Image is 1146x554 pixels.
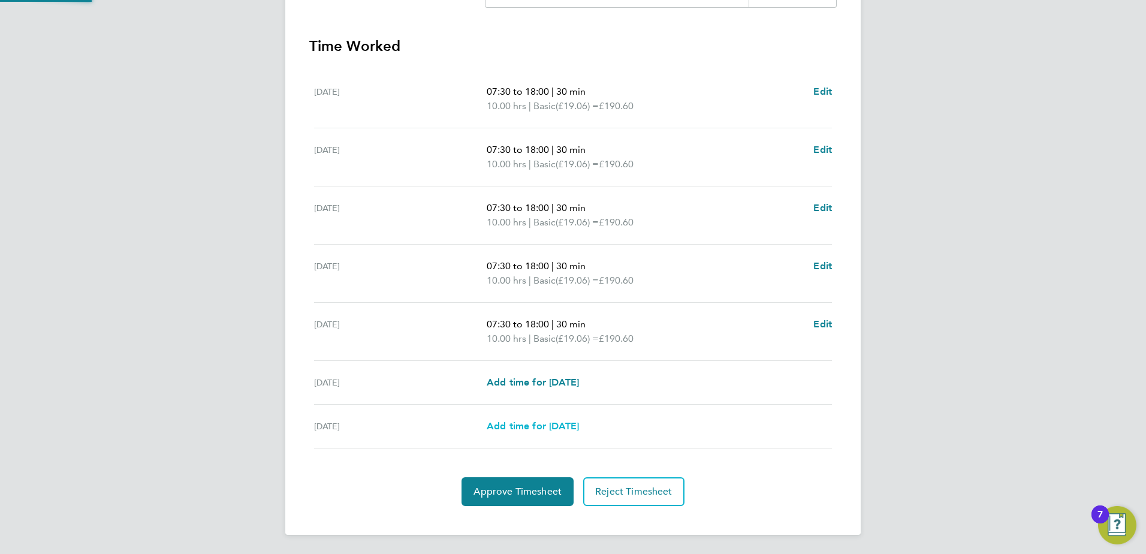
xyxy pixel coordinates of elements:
a: Edit [813,201,832,215]
span: Basic [533,99,556,113]
span: Edit [813,86,832,97]
span: 07:30 to 18:00 [487,260,549,272]
span: £190.60 [599,100,634,112]
a: Edit [813,259,832,273]
span: | [551,202,554,213]
span: 30 min [556,318,586,330]
span: 07:30 to 18:00 [487,202,549,213]
span: £190.60 [599,158,634,170]
span: (£19.06) = [556,216,599,228]
span: £190.60 [599,333,634,344]
div: [DATE] [314,317,487,346]
span: | [551,144,554,155]
span: | [551,318,554,330]
div: [DATE] [314,143,487,171]
span: Add time for [DATE] [487,377,579,388]
span: Add time for [DATE] [487,420,579,432]
span: £190.60 [599,275,634,286]
span: (£19.06) = [556,158,599,170]
span: Basic [533,273,556,288]
span: (£19.06) = [556,100,599,112]
span: | [551,260,554,272]
div: [DATE] [314,259,487,288]
span: Basic [533,215,556,230]
span: 10.00 hrs [487,275,526,286]
span: 07:30 to 18:00 [487,86,549,97]
span: | [529,216,531,228]
span: 07:30 to 18:00 [487,318,549,330]
span: | [529,333,531,344]
span: | [529,275,531,286]
span: Edit [813,144,832,155]
span: 30 min [556,144,586,155]
span: | [529,100,531,112]
span: | [551,86,554,97]
a: Edit [813,143,832,157]
button: Reject Timesheet [583,477,684,506]
span: Approve Timesheet [474,486,562,498]
span: 10.00 hrs [487,100,526,112]
span: 30 min [556,202,586,213]
span: 07:30 to 18:00 [487,144,549,155]
span: Basic [533,332,556,346]
h3: Time Worked [309,37,837,56]
span: | [529,158,531,170]
span: (£19.06) = [556,333,599,344]
span: 30 min [556,260,586,272]
span: 10.00 hrs [487,216,526,228]
span: 10.00 hrs [487,158,526,170]
span: (£19.06) = [556,275,599,286]
button: Open Resource Center, 7 new notifications [1098,506,1136,544]
span: Edit [813,202,832,213]
div: [DATE] [314,85,487,113]
div: 7 [1097,514,1103,530]
div: [DATE] [314,201,487,230]
span: Basic [533,157,556,171]
div: [DATE] [314,419,487,433]
span: Edit [813,260,832,272]
button: Approve Timesheet [462,477,574,506]
div: [DATE] [314,375,487,390]
a: Add time for [DATE] [487,375,579,390]
span: Edit [813,318,832,330]
span: £190.60 [599,216,634,228]
a: Edit [813,317,832,332]
span: Reject Timesheet [595,486,672,498]
a: Edit [813,85,832,99]
a: Add time for [DATE] [487,419,579,433]
span: 10.00 hrs [487,333,526,344]
span: 30 min [556,86,586,97]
